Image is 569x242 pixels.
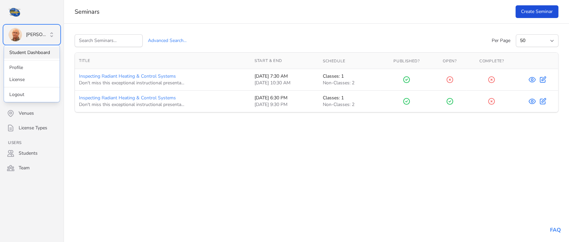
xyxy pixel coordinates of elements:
[550,226,561,234] a: FAQ
[79,58,90,63] span: Title
[323,95,376,101] div: Classes: 1
[4,140,60,145] h3: Users
[393,58,419,64] span: Published?
[4,107,60,120] a: Venues
[255,80,315,86] div: [DATE] 10:30 AM
[323,58,345,64] span: Schedule
[323,80,376,86] div: Non-Classes: 2
[4,89,60,101] a: Logout
[4,62,60,74] a: Profile
[9,28,22,41] img: Tom Sherman
[4,147,60,160] a: Students
[4,161,60,175] a: Team
[515,5,558,18] a: Create Seminar
[148,34,187,47] button: Advanced Search...
[79,101,247,108] div: Don't miss this exceptional instructional presenta...
[79,95,176,101] a: Inspecting Radiant Heating & Control Systems
[79,58,96,63] button: Title
[492,32,510,44] label: Per Page
[75,34,143,47] input: Search Seminars...
[79,80,247,86] div: Don't miss this exceptional instructional presenta...
[26,31,48,38] span: [PERSON_NAME]
[443,58,456,64] span: Open?
[255,95,315,101] div: [DATE] 6:30 PM
[323,101,376,108] div: Non-Classes: 2
[8,7,21,17] img: NYSAHI
[255,73,315,80] div: [DATE] 7:30 AM
[255,101,315,108] div: [DATE] 9:30 PM
[4,121,60,135] a: License Types
[79,73,176,79] a: Inspecting Radiant Heating & Control Systems
[4,45,60,102] div: Tom Sherman [PERSON_NAME]
[75,8,506,16] h1: Seminars
[323,73,376,80] div: Classes: 1
[479,58,504,64] span: Complete?
[4,74,60,86] a: License
[255,58,282,63] span: Start & End
[255,58,287,63] button: Start & End
[4,25,60,44] button: Tom Sherman [PERSON_NAME]
[4,47,60,59] a: Student Dashboard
